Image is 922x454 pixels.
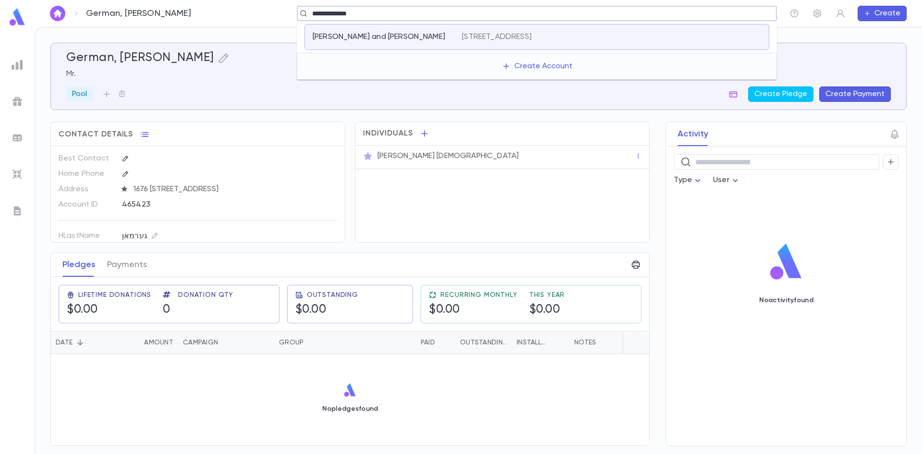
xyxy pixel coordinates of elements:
div: Pool [66,86,93,102]
button: Sort [549,335,565,350]
button: Create Pledge [748,86,813,102]
div: Amount [144,331,173,354]
p: [STREET_ADDRESS] [462,32,532,42]
div: Date [56,331,73,354]
div: User [713,171,741,190]
button: Pledges [62,253,96,277]
p: German, [PERSON_NAME] [86,8,191,19]
p: [PERSON_NAME] and [PERSON_NAME] [313,32,445,42]
img: home_white.a664292cf8c1dea59945f0da9f25487c.svg [52,10,63,17]
img: batches_grey.339ca447c9d9533ef1741baa751efc33.svg [12,132,23,144]
span: Contact Details [59,130,133,139]
button: Create [858,6,907,21]
p: HLastName [59,228,114,244]
div: Group [274,331,346,354]
img: logo [8,8,27,26]
img: logo [766,243,806,281]
button: Create Account [494,57,580,75]
div: Outstanding [440,331,512,354]
button: Sort [445,335,460,350]
p: No pledges found [322,405,378,413]
p: Home Phone [59,166,114,182]
span: Donation Qty [178,291,233,299]
div: Amount [116,331,178,354]
button: Sort [73,335,88,350]
h5: German, [PERSON_NAME] [66,51,214,65]
div: Paid [346,331,440,354]
p: Mr. [66,69,891,79]
span: Outstanding [307,291,358,299]
p: Best Contact [59,151,114,166]
h5: $0.00 [529,303,560,317]
img: imports_grey.530a8a0e642e233f2baf0ef88e8c9fcb.svg [12,169,23,180]
div: 465423 [122,197,290,211]
p: No activity found [759,296,813,304]
button: Sort [303,335,319,350]
div: גערמאן [122,230,158,242]
img: logo [343,383,358,397]
p: [PERSON_NAME] [DEMOGRAPHIC_DATA] [377,151,519,161]
div: Date [51,331,116,354]
h5: $0.00 [67,303,98,317]
button: Sort [405,335,421,350]
div: Group [279,331,303,354]
h5: $0.00 [429,303,460,317]
span: Type [674,176,692,184]
span: User [713,176,729,184]
div: Notes [574,331,596,354]
span: 1676 [STREET_ADDRESS] [130,184,338,194]
span: This Year [529,291,565,299]
span: Lifetime Donations [78,291,151,299]
div: Campaign [183,331,218,354]
div: Campaign [178,331,274,354]
div: Installments [517,331,549,354]
h5: 0 [163,303,170,317]
div: Type [674,171,704,190]
p: Pool [72,89,87,99]
button: Sort [218,335,233,350]
p: Address [59,182,114,197]
div: Outstanding [460,331,507,354]
span: Recurring Monthly [440,291,517,299]
img: reports_grey.c525e4749d1bce6a11f5fe2a8de1b229.svg [12,59,23,71]
img: campaigns_grey.99e729a5f7ee94e3726e6486bddda8f1.svg [12,96,23,107]
p: Account ID [59,197,114,212]
div: Notes [570,331,690,354]
button: Payments [107,253,147,277]
div: Paid [421,331,435,354]
img: letters_grey.7941b92b52307dd3b8a917253454ce1c.svg [12,205,23,217]
button: Create Payment [819,86,891,102]
h5: $0.00 [295,303,327,317]
span: Individuals [363,129,413,138]
div: Installments [512,331,570,354]
button: Activity [678,122,708,146]
button: Sort [129,335,144,350]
